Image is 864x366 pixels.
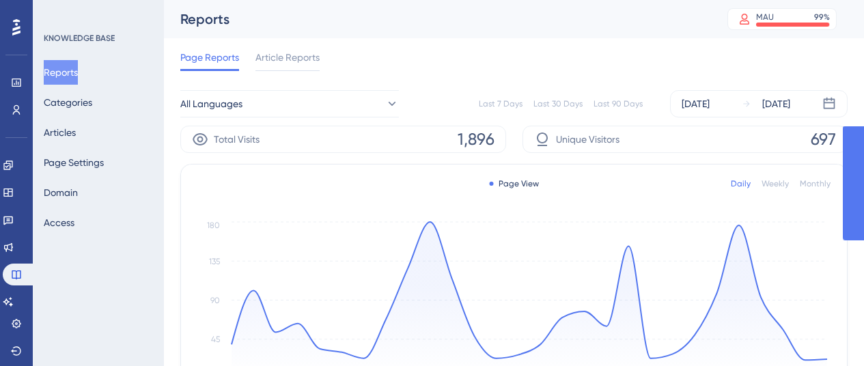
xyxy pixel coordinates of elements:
tspan: 90 [210,296,220,305]
span: Page Reports [180,49,239,66]
tspan: 45 [211,335,220,344]
div: Weekly [762,178,789,189]
div: [DATE] [762,96,790,112]
tspan: 180 [207,221,220,230]
button: Page Settings [44,150,104,175]
button: Categories [44,90,92,115]
div: MAU [756,12,774,23]
span: Unique Visitors [556,131,619,147]
span: 1,896 [458,128,494,150]
div: 99 % [814,12,830,23]
span: Article Reports [255,49,320,66]
span: 697 [811,128,836,150]
div: [DATE] [682,96,710,112]
div: Daily [731,178,751,189]
button: Articles [44,120,76,145]
button: Reports [44,60,78,85]
div: Reports [180,10,693,29]
div: Monthly [800,178,831,189]
div: Last 90 Days [594,98,643,109]
button: Domain [44,180,78,205]
div: KNOWLEDGE BASE [44,33,115,44]
button: All Languages [180,90,399,117]
tspan: 135 [209,257,220,266]
span: Total Visits [214,131,260,147]
div: Last 7 Days [479,98,522,109]
button: Access [44,210,74,235]
span: All Languages [180,96,242,112]
div: Last 30 Days [533,98,583,109]
div: Page View [489,178,539,189]
iframe: UserGuiding AI Assistant Launcher [807,312,848,353]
